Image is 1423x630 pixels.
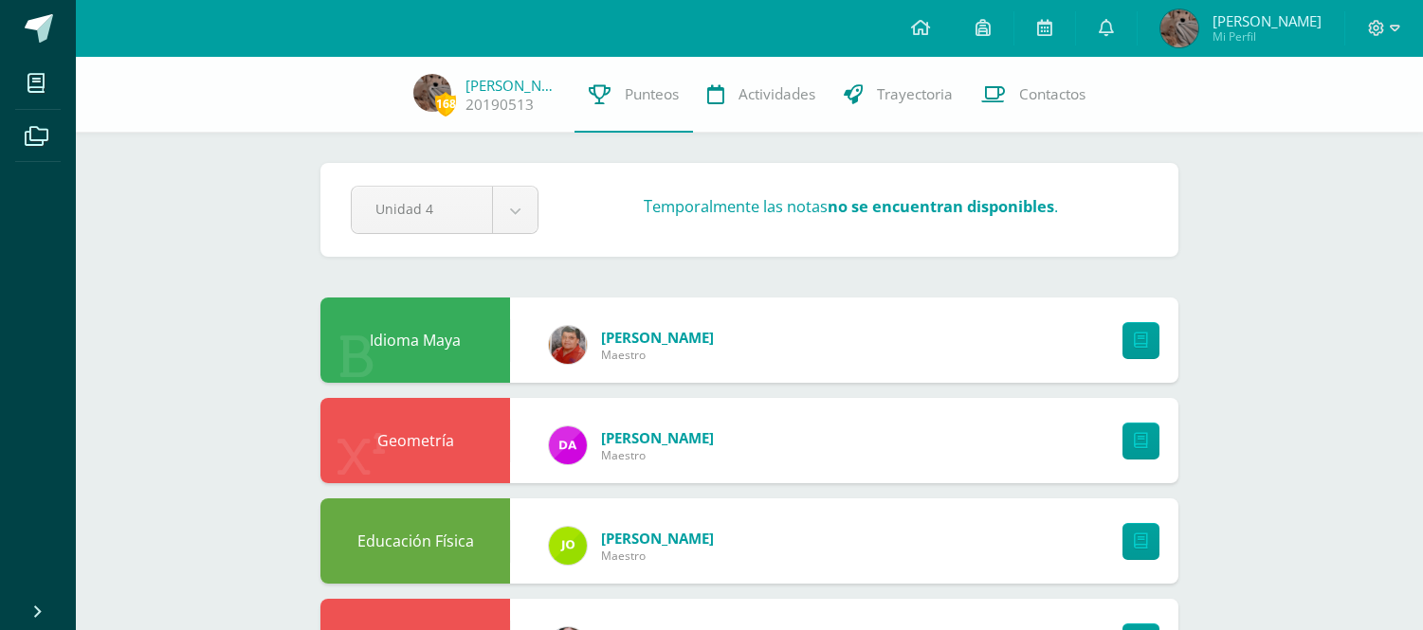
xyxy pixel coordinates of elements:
strong: no se encuentran disponibles [828,196,1054,217]
a: Trayectoria [830,57,967,133]
a: Contactos [967,57,1100,133]
span: Mi Perfil [1213,28,1322,45]
a: Actividades [693,57,830,133]
div: Geometría [320,398,510,483]
img: 31939a3c825507503baf5dccd1318a21.png [1160,9,1198,47]
a: [PERSON_NAME] [601,428,714,447]
img: 05ddfdc08264272979358467217619c8.png [549,326,587,364]
span: Unidad 4 [375,187,468,231]
div: Educación Física [320,498,510,584]
a: 20190513 [465,95,534,115]
span: Punteos [625,84,679,104]
img: 31939a3c825507503baf5dccd1318a21.png [413,74,451,112]
div: Idioma Maya [320,297,510,383]
span: 168 [435,92,456,116]
img: 9ec2f35d84b77fba93b74c0ecd725fb6.png [549,426,587,464]
span: Trayectoria [877,84,953,104]
span: Maestro [601,347,714,363]
a: Unidad 4 [352,187,538,233]
img: 82cb8650c3364a68df28ab37f084364e.png [549,527,587,565]
span: Actividades [739,84,815,104]
a: Punteos [575,57,693,133]
a: [PERSON_NAME] [465,76,560,95]
a: [PERSON_NAME] [601,328,714,347]
span: Maestro [601,447,714,463]
h3: Temporalmente las notas . [644,196,1058,217]
span: Maestro [601,548,714,564]
span: [PERSON_NAME] [1213,11,1322,30]
span: Contactos [1019,84,1085,104]
a: [PERSON_NAME] [601,529,714,548]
